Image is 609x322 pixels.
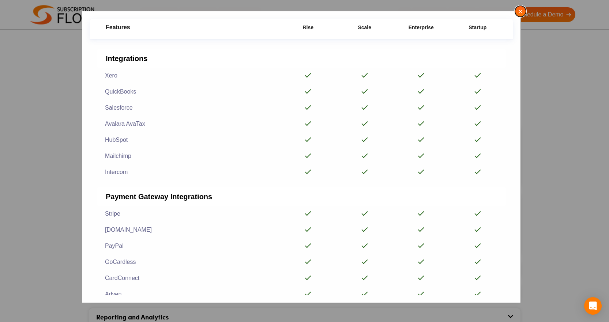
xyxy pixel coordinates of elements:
div: [DOMAIN_NAME] [97,222,280,238]
div: Stripe [97,206,280,222]
div: Intercom [97,164,280,180]
div: Avalara AvaTax [97,116,280,132]
div: CardConnect [97,270,280,286]
div: Open Intercom Messenger [584,297,602,315]
div: Xero [97,68,280,84]
button: Close [515,6,526,17]
div: HubSpot [97,132,280,148]
div: Payment Gateway Integrations [106,191,497,202]
div: PayPal [97,238,280,254]
div: Salesforce [97,100,280,116]
div: Adyen [97,286,280,302]
div: GoCardless [97,254,280,270]
span: × [518,7,523,15]
div: Integrations [106,53,497,64]
div: QuickBooks [97,84,280,100]
div: Mailchimp [97,148,280,164]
